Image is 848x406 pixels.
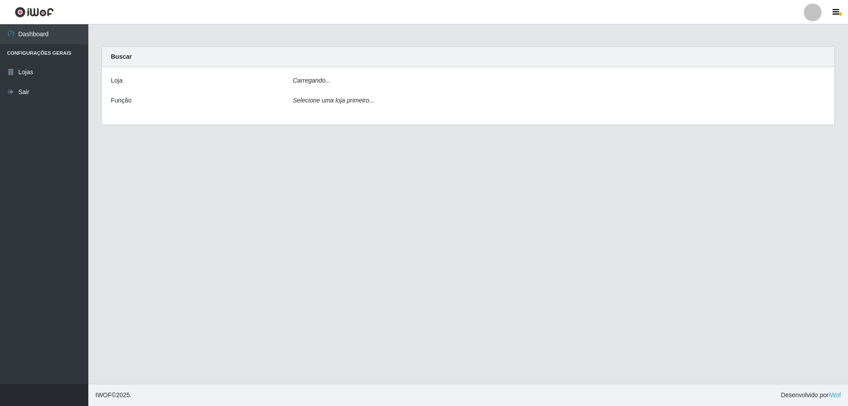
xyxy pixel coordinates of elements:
label: Loja [111,76,122,85]
a: iWof [829,391,841,398]
label: Função [111,96,132,105]
strong: Buscar [111,53,132,60]
img: CoreUI Logo [15,7,54,18]
i: Selecione uma loja primeiro... [293,97,374,104]
span: Desenvolvido por [781,391,841,400]
span: IWOF [95,391,112,398]
i: Carregando... [293,77,331,84]
span: © 2025 . [95,391,132,400]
